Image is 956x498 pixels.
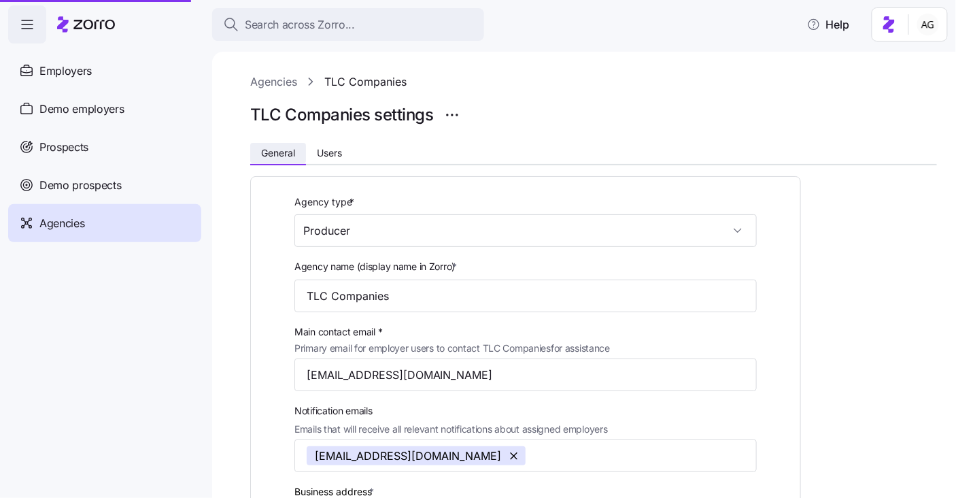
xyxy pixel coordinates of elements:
span: Emails that will receive all relevant notifications about assigned employers [294,422,608,437]
a: Demo prospects [8,166,201,204]
span: Demo prospects [39,177,122,194]
span: Main contact email * [294,325,610,339]
h1: TLC Companies settings [250,104,433,125]
a: Demo employers [8,90,201,128]
button: Help [796,11,861,38]
a: TLC Companies [324,73,407,90]
span: Search across Zorro... [245,16,355,33]
input: Select agency type [294,214,757,247]
span: Users [317,148,342,158]
img: 5fc55c57e0610270ad857448bea2f2d5 [917,14,939,35]
a: Employers [8,52,201,90]
button: Search across Zorro... [212,8,484,41]
span: Help [807,16,850,33]
input: Type contact email [294,359,757,391]
a: Prospects [8,128,201,166]
span: Employers [39,63,92,80]
label: Agency type [294,195,357,210]
span: Agency name (display name in Zorro) [294,259,455,274]
span: Notification emails [294,403,608,418]
span: Prospects [39,139,88,156]
span: [EMAIL_ADDRESS][DOMAIN_NAME] [315,446,501,465]
span: General [261,148,295,158]
a: Agencies [8,204,201,242]
a: Agencies [250,73,297,90]
span: Primary email for employer users to contact TLC Companies for assistance [294,341,610,356]
input: Type agency name [294,280,757,312]
span: Agencies [39,215,84,232]
span: Demo employers [39,101,124,118]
